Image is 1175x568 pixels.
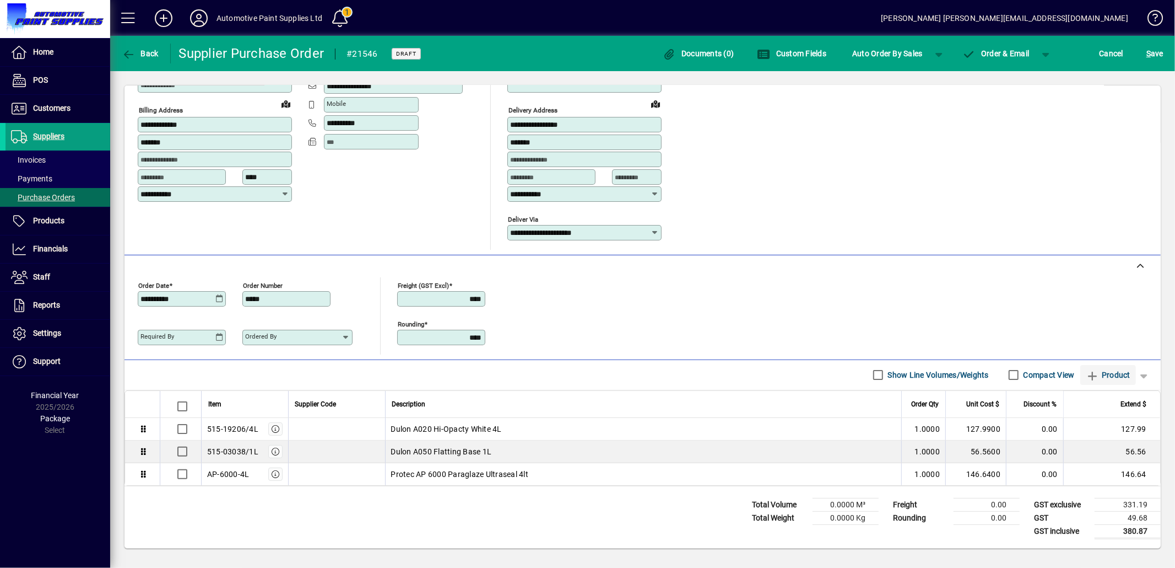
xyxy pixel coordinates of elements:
td: 146.64 [1063,463,1160,485]
span: Documents (0) [663,49,734,58]
div: 515-19206/4L [207,424,258,435]
span: Suppliers [33,132,64,141]
div: Automotive Paint Supplies Ltd [216,9,322,27]
a: Settings [6,320,110,347]
div: 515-03038/1L [207,446,258,457]
div: [PERSON_NAME] [PERSON_NAME][EMAIL_ADDRESS][DOMAIN_NAME] [881,9,1128,27]
td: Total Weight [746,511,813,524]
span: Dulon A050 Flatting Base 1L [391,446,492,457]
a: Support [6,348,110,376]
span: Home [33,47,53,56]
span: Support [33,357,61,366]
span: Order & Email [962,49,1030,58]
label: Compact View [1021,369,1075,381]
td: 56.56 [1063,441,1160,463]
mat-label: Freight (GST excl) [398,281,449,289]
td: GST exclusive [1028,498,1095,511]
a: Home [6,39,110,66]
span: Payments [11,174,52,183]
span: ave [1146,45,1163,62]
a: Reports [6,292,110,319]
button: Auto Order By Sales [847,44,928,63]
td: 56.5600 [945,441,1006,463]
span: Customers [33,104,71,112]
td: Freight [887,498,954,511]
td: GST [1028,511,1095,524]
span: Supplier Code [295,398,337,410]
app-page-header-button: Back [110,44,171,63]
span: Dulon A020 Hi-Opacty White 4L [391,424,502,435]
span: POS [33,76,48,84]
mat-label: Ordered by [245,333,277,340]
span: Extend $ [1120,398,1146,410]
td: 1.0000 [901,463,945,485]
a: Invoices [6,151,110,169]
span: Description [392,398,426,410]
a: POS [6,67,110,94]
span: Products [33,216,64,225]
span: Financial Year [31,391,79,400]
td: 0.00 [1006,441,1063,463]
span: Custom Fields [757,49,826,58]
td: Total Volume [746,498,813,511]
mat-label: Required by [140,333,174,340]
div: Supplier Purchase Order [179,45,324,62]
span: Back [122,49,159,58]
label: Show Line Volumes/Weights [886,369,989,381]
span: Draft [396,50,416,57]
div: #21546 [346,45,378,63]
span: Settings [33,329,61,337]
td: 49.68 [1095,511,1161,524]
span: Package [40,414,70,423]
mat-label: Rounding [398,320,424,328]
span: Auto Order By Sales [852,45,923,62]
td: 127.99 [1063,418,1160,441]
td: 0.00 [954,498,1020,511]
a: Purchase Orders [6,188,110,207]
button: Add [146,8,181,28]
td: 0.00 [1006,418,1063,441]
mat-label: Order date [138,281,169,289]
td: 1.0000 [901,441,945,463]
span: Product [1086,366,1130,384]
div: AP-6000-4L [207,469,250,480]
span: Financials [33,244,68,253]
td: 0.0000 M³ [813,498,879,511]
a: Customers [6,95,110,122]
a: View on map [277,95,295,112]
button: Profile [181,8,216,28]
td: 0.0000 Kg [813,511,879,524]
button: Documents (0) [660,44,737,63]
td: 0.00 [1006,463,1063,485]
span: Discount % [1024,398,1057,410]
td: 146.6400 [945,463,1006,485]
a: Knowledge Base [1139,2,1161,38]
button: Product [1080,365,1136,385]
span: Staff [33,272,50,281]
mat-label: Order number [243,281,283,289]
td: 0.00 [954,511,1020,524]
a: Products [6,207,110,235]
span: Invoices [11,156,46,164]
span: Reports [33,301,60,309]
span: Protec AP 6000 Paraglaze Ultraseal 4lt [391,469,529,480]
td: 1.0000 [901,418,945,441]
span: Cancel [1100,45,1124,62]
td: 331.19 [1095,498,1161,511]
span: Item [208,398,221,410]
button: Custom Fields [754,44,829,63]
button: Order & Email [957,44,1035,63]
td: 380.87 [1095,524,1161,538]
span: Purchase Orders [11,193,75,202]
a: Financials [6,235,110,263]
span: S [1146,49,1151,58]
button: Save [1144,44,1166,63]
a: Payments [6,169,110,188]
mat-label: Mobile [327,100,346,108]
a: View on map [647,95,664,112]
span: Unit Cost $ [966,398,999,410]
span: Order Qty [911,398,939,410]
button: Cancel [1097,44,1127,63]
td: GST inclusive [1028,524,1095,538]
mat-label: Deliver via [508,215,538,223]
